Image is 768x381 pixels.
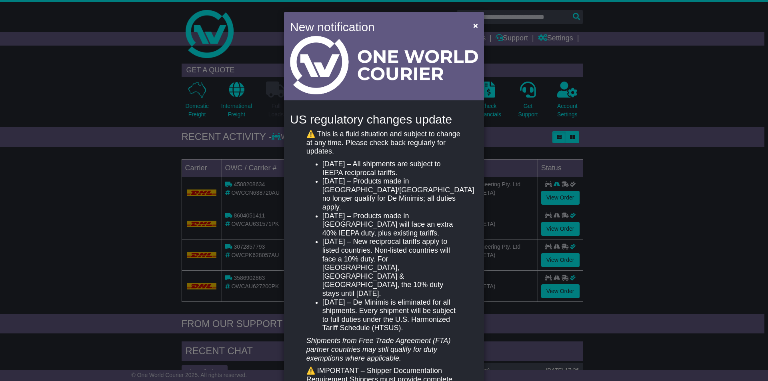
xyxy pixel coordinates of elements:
li: [DATE] – Products made in [GEOGRAPHIC_DATA]/[GEOGRAPHIC_DATA] no longer qualify for De Minimis; a... [322,177,462,211]
span: × [473,21,478,30]
button: Close [469,17,482,34]
h4: New notification [290,18,462,36]
img: Light [290,36,478,94]
p: ⚠️ This is a fluid situation and subject to change at any time. Please check back regularly for u... [306,130,462,156]
em: Shipments from Free Trade Agreement (FTA) partner countries may still qualify for duty exemptions... [306,337,451,362]
li: [DATE] – New reciprocal tariffs apply to listed countries. Non-listed countries will face a 10% d... [322,237,462,298]
h4: US regulatory changes update [290,113,478,126]
li: [DATE] – Products made in [GEOGRAPHIC_DATA] will face an extra 40% IEEPA duty, plus existing tari... [322,212,462,238]
li: [DATE] – All shipments are subject to IEEPA reciprocal tariffs. [322,160,462,177]
li: [DATE] – De Minimis is eliminated for all shipments. Every shipment will be subject to full dutie... [322,298,462,333]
